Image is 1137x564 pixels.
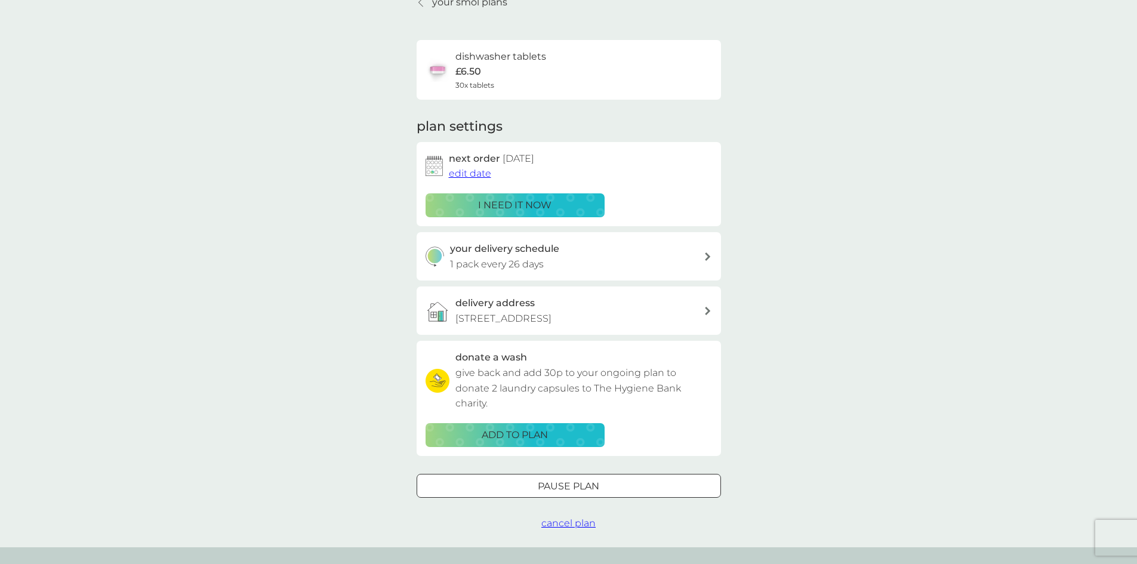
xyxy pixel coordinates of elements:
button: edit date [449,166,491,181]
button: Pause plan [417,474,721,498]
p: 1 pack every 26 days [450,257,544,272]
h3: donate a wash [455,350,527,365]
h3: your delivery schedule [450,241,559,257]
span: [DATE] [503,153,534,164]
h6: dishwasher tablets [455,49,546,64]
button: cancel plan [541,516,596,531]
p: give back and add 30p to your ongoing plan to donate 2 laundry capsules to The Hygiene Bank charity. [455,365,712,411]
button: i need it now [426,193,605,217]
p: £6.50 [455,64,481,79]
p: Pause plan [538,479,599,494]
span: cancel plan [541,517,596,529]
span: 30x tablets [455,79,494,91]
h2: plan settings [417,118,503,136]
a: delivery address[STREET_ADDRESS] [417,286,721,335]
h3: delivery address [455,295,535,311]
img: dishwasher tablets [426,58,449,82]
span: edit date [449,168,491,179]
h2: next order [449,151,534,167]
p: ADD TO PLAN [482,427,548,443]
button: ADD TO PLAN [426,423,605,447]
p: i need it now [478,198,551,213]
p: [STREET_ADDRESS] [455,311,551,326]
button: your delivery schedule1 pack every 26 days [417,232,721,281]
